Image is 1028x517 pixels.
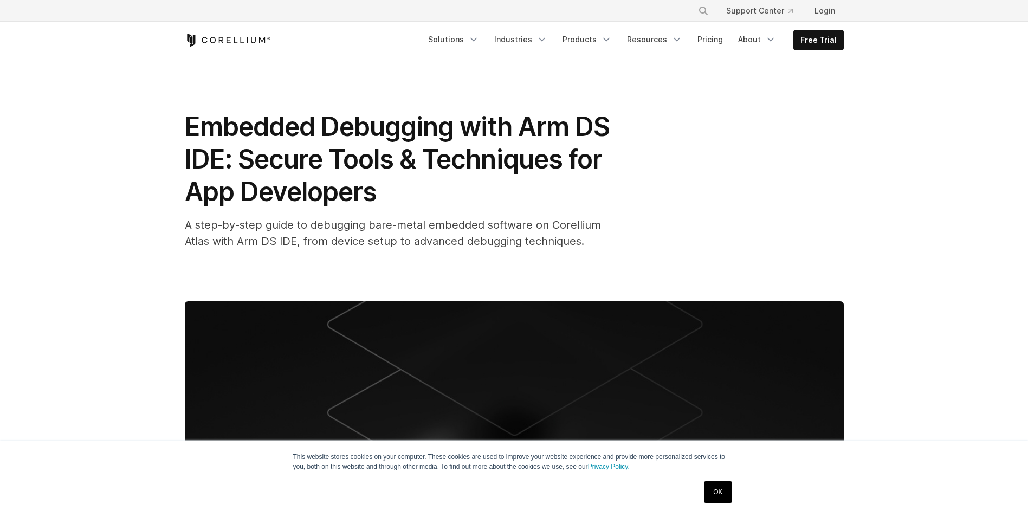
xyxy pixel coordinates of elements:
[293,452,735,471] p: This website stores cookies on your computer. These cookies are used to improve your website expe...
[691,30,729,49] a: Pricing
[694,1,713,21] button: Search
[620,30,689,49] a: Resources
[588,463,630,470] a: Privacy Policy.
[685,1,844,21] div: Navigation Menu
[717,1,801,21] a: Support Center
[806,1,844,21] a: Login
[556,30,618,49] a: Products
[422,30,844,50] div: Navigation Menu
[422,30,486,49] a: Solutions
[185,218,601,248] span: A step-by-step guide to debugging bare-metal embedded software on Corellium Atlas with Arm DS IDE...
[185,111,610,208] span: Embedded Debugging with Arm DS IDE: Secure Tools & Techniques for App Developers
[732,30,783,49] a: About
[488,30,554,49] a: Industries
[185,34,271,47] a: Corellium Home
[704,481,732,503] a: OK
[794,30,843,50] a: Free Trial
